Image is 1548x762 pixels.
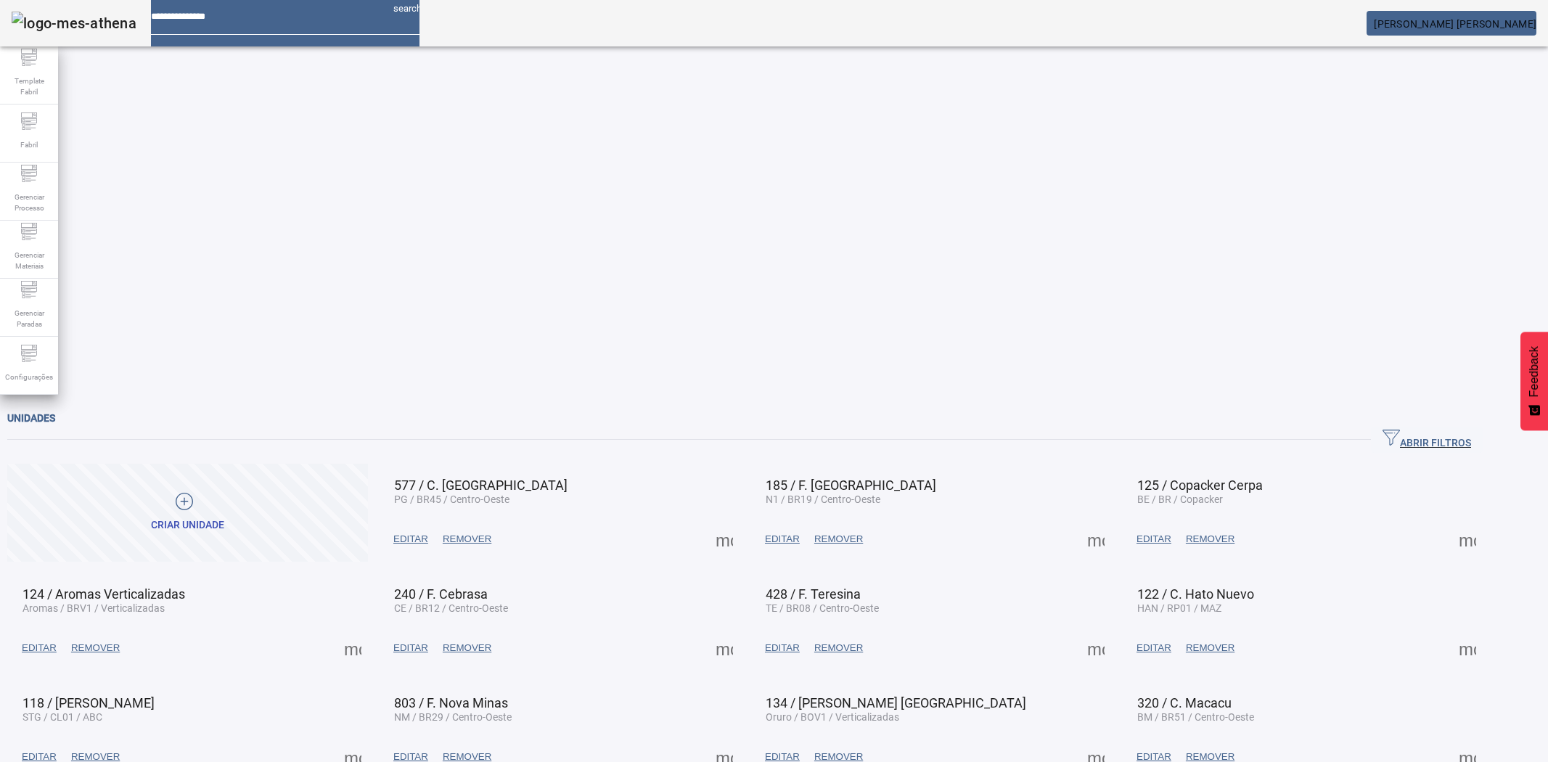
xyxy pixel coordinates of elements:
[340,635,366,661] button: Mais
[1383,429,1471,451] span: ABRIR FILTROS
[1129,635,1179,661] button: EDITAR
[711,635,737,661] button: Mais
[1137,711,1254,723] span: BM / BR51 / Centro-Oeste
[1129,526,1179,552] button: EDITAR
[1137,586,1254,602] span: 122 / C. Hato Nuevo
[766,711,899,723] span: Oruro / BOV1 / Verticalizadas
[1083,526,1109,552] button: Mais
[7,464,368,562] button: Criar unidade
[435,635,499,661] button: REMOVER
[765,641,800,655] span: EDITAR
[807,526,870,552] button: REMOVER
[1083,635,1109,661] button: Mais
[758,635,807,661] button: EDITAR
[386,526,435,552] button: EDITAR
[71,641,120,655] span: REMOVER
[1179,526,1242,552] button: REMOVER
[766,586,861,602] span: 428 / F. Teresina
[1186,532,1234,546] span: REMOVER
[814,641,863,655] span: REMOVER
[766,478,936,493] span: 185 / F. [GEOGRAPHIC_DATA]
[151,518,224,533] div: Criar unidade
[711,526,737,552] button: Mais
[1137,602,1221,614] span: HAN / RP01 / MAZ
[1137,641,1171,655] span: EDITAR
[386,635,435,661] button: EDITAR
[12,12,136,35] img: logo-mes-athena
[7,412,55,424] span: Unidades
[394,695,508,710] span: 803 / F. Nova Minas
[7,71,51,102] span: Template Fabril
[1137,532,1171,546] span: EDITAR
[1,367,57,387] span: Configurações
[394,493,509,505] span: PG / BR45 / Centro-Oeste
[22,641,57,655] span: EDITAR
[766,695,1026,710] span: 134 / [PERSON_NAME] [GEOGRAPHIC_DATA]
[1186,641,1234,655] span: REMOVER
[393,532,428,546] span: EDITAR
[1179,635,1242,661] button: REMOVER
[15,635,64,661] button: EDITAR
[394,478,568,493] span: 577 / C. [GEOGRAPHIC_DATA]
[22,602,165,614] span: Aromas / BRV1 / Verticalizadas
[814,532,863,546] span: REMOVER
[7,303,51,334] span: Gerenciar Paradas
[766,602,879,614] span: TE / BR08 / Centro-Oeste
[394,602,508,614] span: CE / BR12 / Centro-Oeste
[1528,346,1541,397] span: Feedback
[1137,478,1263,493] span: 125 / Copacker Cerpa
[393,641,428,655] span: EDITAR
[1371,427,1483,453] button: ABRIR FILTROS
[1454,635,1481,661] button: Mais
[1374,18,1536,30] span: [PERSON_NAME] [PERSON_NAME]
[22,711,102,723] span: STG / CL01 / ABC
[394,586,488,602] span: 240 / F. Cebrasa
[807,635,870,661] button: REMOVER
[758,526,807,552] button: EDITAR
[1137,695,1232,710] span: 320 / C. Macacu
[765,532,800,546] span: EDITAR
[1454,526,1481,552] button: Mais
[1137,493,1223,505] span: BE / BR / Copacker
[22,586,185,602] span: 124 / Aromas Verticalizadas
[766,493,880,505] span: N1 / BR19 / Centro-Oeste
[22,695,155,710] span: 118 / [PERSON_NAME]
[64,635,127,661] button: REMOVER
[1520,332,1548,430] button: Feedback - Mostrar pesquisa
[16,135,42,155] span: Fabril
[435,526,499,552] button: REMOVER
[394,711,512,723] span: NM / BR29 / Centro-Oeste
[443,641,491,655] span: REMOVER
[7,187,51,218] span: Gerenciar Processo
[443,532,491,546] span: REMOVER
[7,245,51,276] span: Gerenciar Materiais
